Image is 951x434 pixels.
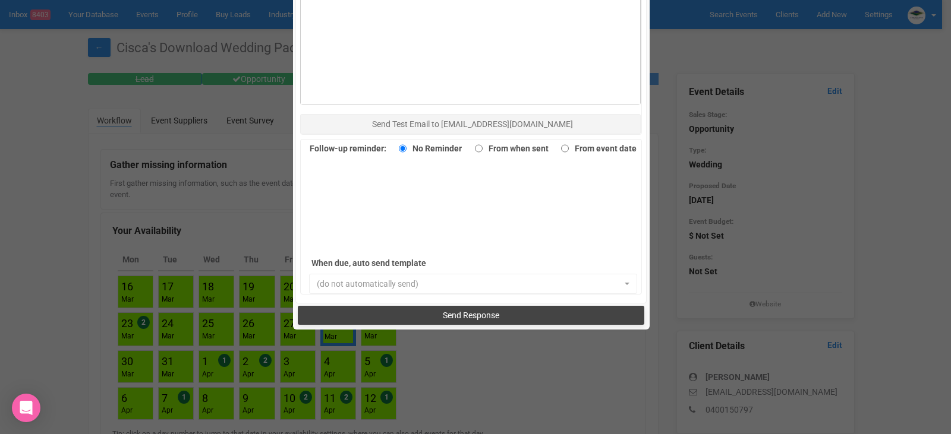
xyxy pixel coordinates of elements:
label: From when sent [469,140,549,157]
label: No Reminder [393,140,462,157]
label: When due, auto send template [311,255,478,271]
div: Open Intercom Messenger [12,394,40,422]
span: (do not automatically send) [317,278,622,290]
label: Follow-up reminder: [310,140,386,157]
span: Send Test Email to [EMAIL_ADDRESS][DOMAIN_NAME] [372,119,573,129]
label: From event date [555,140,637,157]
span: Send Response [443,311,499,320]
